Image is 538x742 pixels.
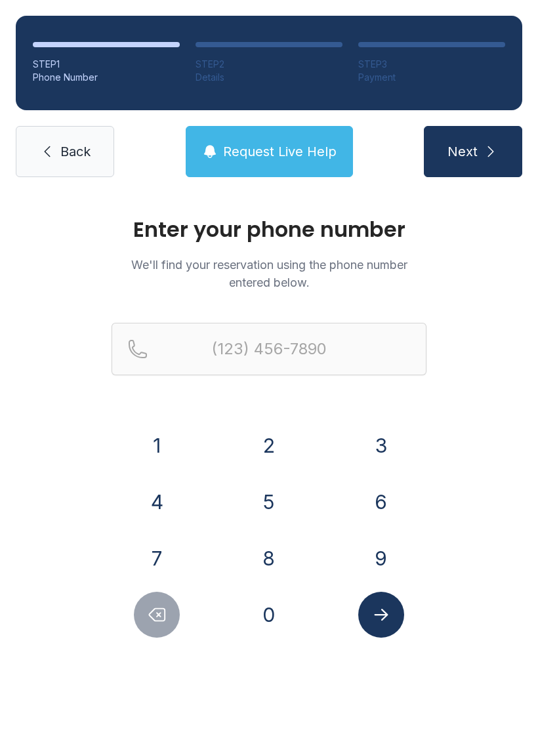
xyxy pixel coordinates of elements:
[33,58,180,71] div: STEP 1
[358,535,404,581] button: 9
[246,423,292,468] button: 2
[134,479,180,525] button: 4
[112,219,426,240] h1: Enter your phone number
[134,592,180,638] button: Delete number
[358,71,505,84] div: Payment
[223,142,337,161] span: Request Live Help
[246,592,292,638] button: 0
[60,142,91,161] span: Back
[196,71,342,84] div: Details
[358,479,404,525] button: 6
[358,58,505,71] div: STEP 3
[112,256,426,291] p: We'll find your reservation using the phone number entered below.
[246,479,292,525] button: 5
[358,423,404,468] button: 3
[246,535,292,581] button: 8
[33,71,180,84] div: Phone Number
[358,592,404,638] button: Submit lookup form
[447,142,478,161] span: Next
[134,535,180,581] button: 7
[134,423,180,468] button: 1
[196,58,342,71] div: STEP 2
[112,323,426,375] input: Reservation phone number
